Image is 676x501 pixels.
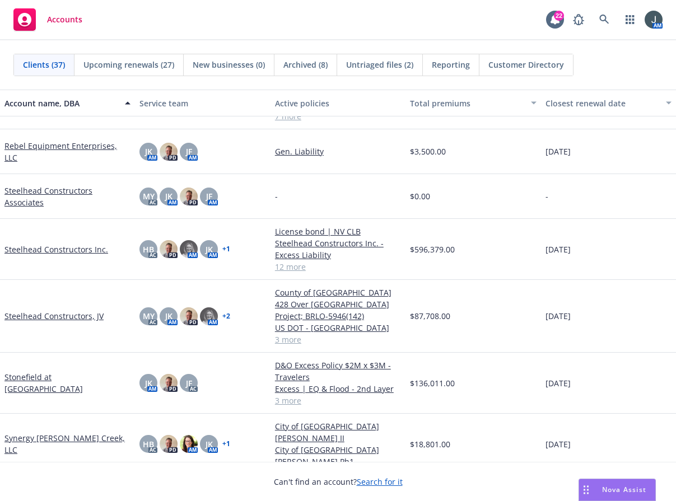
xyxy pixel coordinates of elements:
a: Search for it [357,476,403,487]
span: $596,379.00 [410,244,455,255]
button: Nova Assist [579,479,656,501]
img: photo [200,307,218,325]
a: Excess | EQ & Flood - 2nd Layer [275,383,401,395]
a: 3 more [275,395,401,406]
a: Search [593,8,616,31]
a: Rebel Equipment Enterprises, LLC [4,140,130,163]
a: 12 more [275,261,401,273]
a: + 1 [222,246,230,252]
div: Total premiums [410,97,524,109]
span: - [546,190,548,202]
div: Service team [139,97,265,109]
a: City of [GEOGRAPHIC_DATA][PERSON_NAME] Ph1 [275,444,401,467]
img: photo [180,240,198,258]
img: photo [180,188,198,205]
button: Service team [135,90,270,116]
img: photo [180,435,198,453]
a: Steelhead Constructors Associates [4,185,130,208]
a: Synergy [PERSON_NAME] Creek, LLC [4,432,130,456]
span: Accounts [47,15,82,24]
a: Report a Bug [567,8,590,31]
img: photo [160,435,178,453]
a: Stonefield at [GEOGRAPHIC_DATA] [4,371,130,395]
span: JK [145,146,152,157]
span: JK [206,244,213,255]
span: [DATE] [546,310,571,322]
span: JF [186,377,192,389]
a: City of [GEOGRAPHIC_DATA][PERSON_NAME] II [275,420,401,444]
span: $18,801.00 [410,438,450,450]
a: 3 more [275,334,401,345]
span: JF [206,190,212,202]
span: [DATE] [546,146,571,157]
span: HB [143,438,154,450]
span: JK [145,377,152,389]
a: + 1 [222,441,230,447]
a: County of [GEOGRAPHIC_DATA] 428 Over [GEOGRAPHIC_DATA] Project; BRLO-5946(142) [275,287,401,322]
img: photo [160,374,178,392]
a: Gen. Liability [275,146,401,157]
span: [DATE] [546,438,571,450]
div: 22 [554,11,564,21]
img: photo [645,11,663,29]
img: photo [160,240,178,258]
span: JK [206,438,213,450]
span: Reporting [432,59,470,71]
span: Archived (8) [283,59,328,71]
button: Active policies [271,90,405,116]
a: D&O Excess Policy $2M x $3M - Travelers [275,359,401,383]
a: Switch app [619,8,641,31]
div: Closest renewal date [546,97,659,109]
span: $0.00 [410,190,430,202]
span: MY [143,190,155,202]
img: photo [180,307,198,325]
span: Clients (37) [23,59,65,71]
span: MY [143,310,155,322]
span: New businesses (0) [193,59,265,71]
span: JK [165,190,173,202]
span: HB [143,244,154,255]
button: Closest renewal date [541,90,676,116]
span: Untriaged files (2) [346,59,413,71]
span: [DATE] [546,377,571,389]
span: [DATE] [546,244,571,255]
a: + 2 [222,313,230,320]
a: Accounts [9,4,87,35]
div: Drag to move [579,479,593,500]
button: Total premiums [405,90,540,116]
span: JF [186,146,192,157]
span: Can't find an account? [274,476,403,488]
span: $136,011.00 [410,377,455,389]
a: Steelhead Constructors Inc. [4,244,108,255]
img: photo [160,143,178,161]
span: $87,708.00 [410,310,450,322]
span: Customer Directory [488,59,564,71]
a: License bond | NV CLB [275,226,401,237]
span: $3,500.00 [410,146,446,157]
a: Steelhead Constructors Inc. - Excess Liability [275,237,401,261]
div: Active policies [275,97,401,109]
a: US DOT - [GEOGRAPHIC_DATA] [275,322,401,334]
span: - [275,190,278,202]
a: Steelhead Constructors, JV [4,310,104,322]
span: Nova Assist [602,485,646,494]
div: Account name, DBA [4,97,118,109]
span: JK [165,310,173,322]
span: Upcoming renewals (27) [83,59,174,71]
